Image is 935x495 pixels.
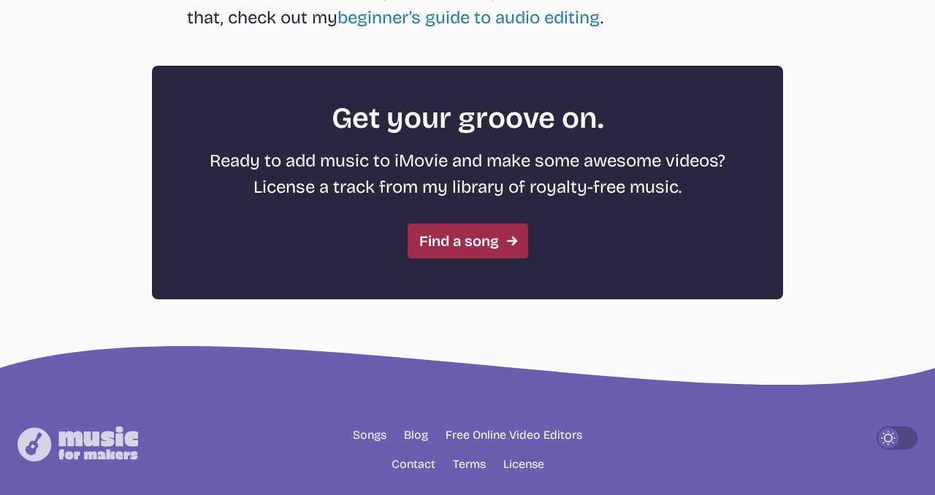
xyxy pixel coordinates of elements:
[446,426,582,444] a: Free Online Video Editors
[353,426,386,444] a: Songs
[392,456,435,473] a: Contact
[18,426,138,461] img: Music for Makers logo
[187,147,748,200] p: Ready to add music to iMovie and make some awesome videos? License a track from my library of roy...
[408,223,528,258] a: Find a song
[404,426,428,444] a: Blog
[187,101,748,136] h2: Get your groove on.
[337,7,600,28] a: beginner’s guide to audio editing
[453,456,486,473] a: Terms
[503,456,544,473] a: License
